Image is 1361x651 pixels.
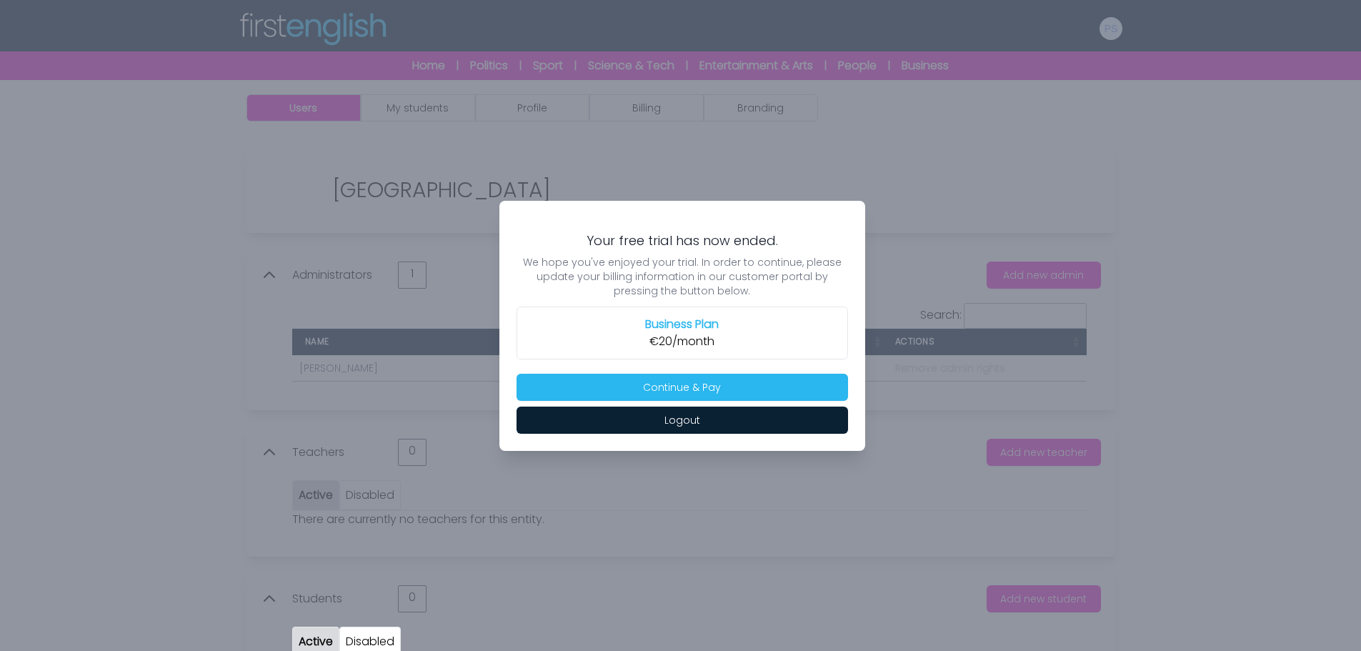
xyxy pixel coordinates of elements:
h3: Your free trial has now ended. [517,232,848,249]
p: We hope you've enjoyed your trial. In order to continue, please update your billing information i... [517,255,848,298]
a: Disabled [346,633,394,650]
a: Active [299,633,333,650]
p: €20/month [526,333,839,350]
a: Continue & Pay [517,379,848,395]
button: Logout [517,407,848,434]
a: Logout [517,412,848,428]
button: Continue & Pay [517,374,848,401]
h2: Business Plan [526,316,839,333]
